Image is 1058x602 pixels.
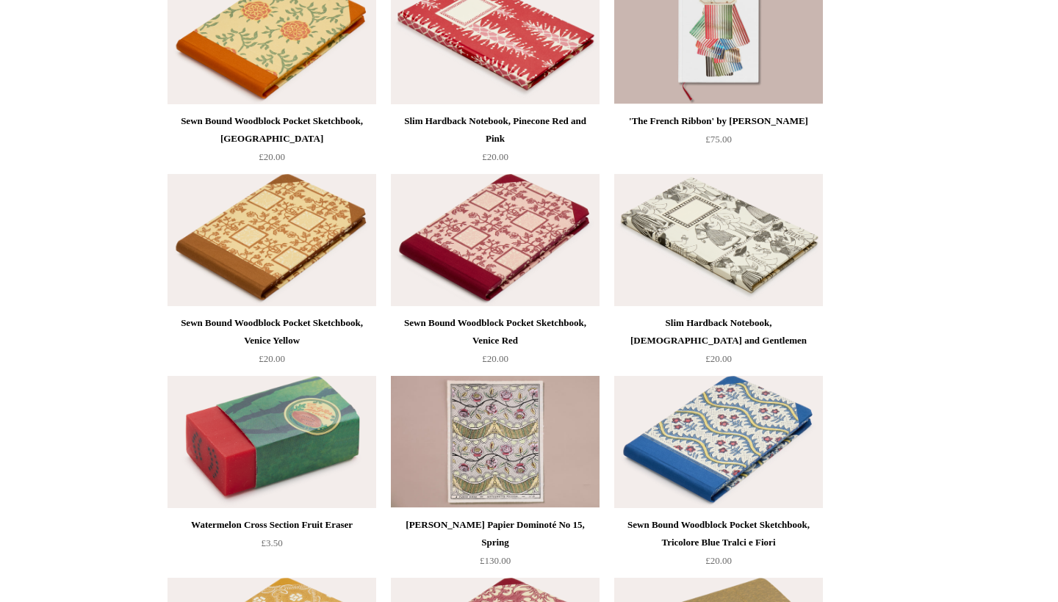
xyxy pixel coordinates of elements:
span: £20.00 [482,353,508,364]
div: Sewn Bound Woodblock Pocket Sketchbook, Tricolore Blue Tralci e Fiori [618,516,819,551]
a: Sewn Bound Woodblock Pocket Sketchbook, Venice Red Sewn Bound Woodblock Pocket Sketchbook, Venice... [391,174,600,306]
a: Slim Hardback Notebook, Ladies and Gentlemen Slim Hardback Notebook, Ladies and Gentlemen [614,174,823,306]
span: £130.00 [480,555,511,566]
a: Watermelon Cross Section Fruit Eraser Watermelon Cross Section Fruit Eraser [168,376,376,508]
img: Antoinette Poisson Papier Dominoté No 15, Spring [391,376,600,508]
div: Sewn Bound Woodblock Pocket Sketchbook, Venice Yellow [171,314,373,349]
div: Sewn Bound Woodblock Pocket Sketchbook, Venice Red [395,314,596,349]
span: £20.00 [705,353,732,364]
div: 'The French Ribbon' by [PERSON_NAME] [618,112,819,130]
a: 'The French Ribbon' by [PERSON_NAME] £75.00 [614,112,823,173]
a: Sewn Bound Woodblock Pocket Sketchbook, Tricolore Blue Tralci e Fiori Sewn Bound Woodblock Pocket... [614,376,823,508]
img: Sewn Bound Woodblock Pocket Sketchbook, Venice Yellow [168,174,376,306]
img: Sewn Bound Woodblock Pocket Sketchbook, Tricolore Blue Tralci e Fiori [614,376,823,508]
div: Slim Hardback Notebook, [DEMOGRAPHIC_DATA] and Gentlemen [618,314,819,349]
a: Sewn Bound Woodblock Pocket Sketchbook, Tricolore Blue Tralci e Fiori £20.00 [614,516,823,576]
div: Watermelon Cross Section Fruit Eraser [171,516,373,534]
span: £20.00 [482,151,508,162]
span: £20.00 [259,151,285,162]
a: Antoinette Poisson Papier Dominoté No 15, Spring Antoinette Poisson Papier Dominoté No 15, Spring [391,376,600,508]
div: Slim Hardback Notebook, Pinecone Red and Pink [395,112,596,148]
span: £75.00 [705,134,732,145]
div: Sewn Bound Woodblock Pocket Sketchbook, [GEOGRAPHIC_DATA] [171,112,373,148]
a: Sewn Bound Woodblock Pocket Sketchbook, Venice Red £20.00 [391,314,600,374]
a: Sewn Bound Woodblock Pocket Sketchbook, Venice Yellow £20.00 [168,314,376,374]
span: £20.00 [259,353,285,364]
a: Sewn Bound Woodblock Pocket Sketchbook, Venice Yellow Sewn Bound Woodblock Pocket Sketchbook, Ven... [168,174,376,306]
img: Slim Hardback Notebook, Ladies and Gentlemen [614,174,823,306]
a: Slim Hardback Notebook, [DEMOGRAPHIC_DATA] and Gentlemen £20.00 [614,314,823,374]
div: [PERSON_NAME] Papier Dominoté No 15, Spring [395,516,596,551]
a: [PERSON_NAME] Papier Dominoté No 15, Spring £130.00 [391,516,600,576]
a: Sewn Bound Woodblock Pocket Sketchbook, [GEOGRAPHIC_DATA] £20.00 [168,112,376,173]
span: £20.00 [705,555,732,566]
a: Slim Hardback Notebook, Pinecone Red and Pink £20.00 [391,112,600,173]
img: Watermelon Cross Section Fruit Eraser [168,376,376,508]
img: Sewn Bound Woodblock Pocket Sketchbook, Venice Red [391,174,600,306]
span: £3.50 [261,537,282,548]
a: Watermelon Cross Section Fruit Eraser £3.50 [168,516,376,576]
